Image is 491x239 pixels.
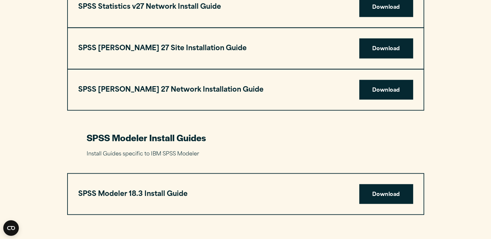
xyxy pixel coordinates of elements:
a: Download [359,80,413,100]
h3: SPSS [PERSON_NAME] 27 Network Installation Guide [78,84,264,96]
a: Download [359,39,413,59]
button: Open CMP widget [3,220,19,236]
a: Download [359,184,413,204]
h3: SPSS Modeler Install Guides [87,131,405,144]
p: Install Guides specific to IBM SPSS Modeler [87,150,405,159]
h3: SPSS [PERSON_NAME] 27 Site Installation Guide [78,42,247,55]
h3: SPSS Modeler 18.3 Install Guide [78,188,188,200]
h3: SPSS Statistics v27 Network Install Guide [78,1,221,13]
